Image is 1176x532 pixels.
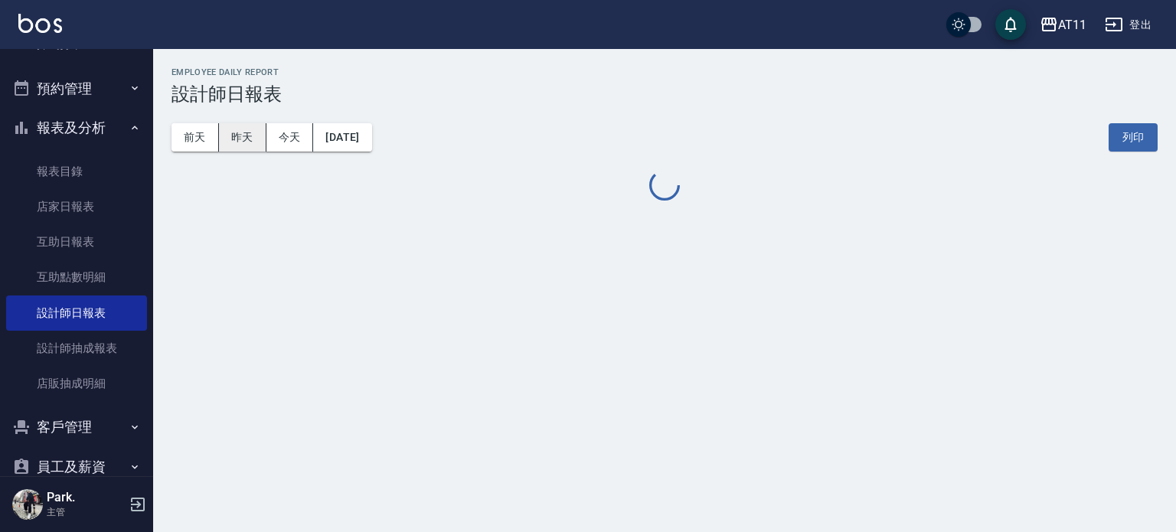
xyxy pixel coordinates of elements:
a: 互助日報表 [6,224,147,259]
a: 互助點數明細 [6,259,147,295]
h5: Park. [47,490,125,505]
button: 昨天 [219,123,266,152]
a: 設計師抽成報表 [6,331,147,366]
button: 列印 [1109,123,1158,152]
a: 報表目錄 [6,154,147,189]
img: Logo [18,14,62,33]
a: 店販抽成明細 [6,366,147,401]
button: 報表及分析 [6,108,147,148]
a: 設計師日報表 [6,295,147,331]
button: 登出 [1099,11,1158,39]
h2: Employee Daily Report [171,67,1158,77]
h3: 設計師日報表 [171,83,1158,105]
button: 預約管理 [6,69,147,109]
button: save [995,9,1026,40]
img: Person [12,489,43,520]
button: 客戶管理 [6,407,147,447]
p: 主管 [47,505,125,519]
button: 員工及薪資 [6,447,147,487]
a: 店家日報表 [6,189,147,224]
button: 今天 [266,123,314,152]
div: AT11 [1058,15,1086,34]
button: 前天 [171,123,219,152]
button: AT11 [1034,9,1093,41]
button: [DATE] [313,123,371,152]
